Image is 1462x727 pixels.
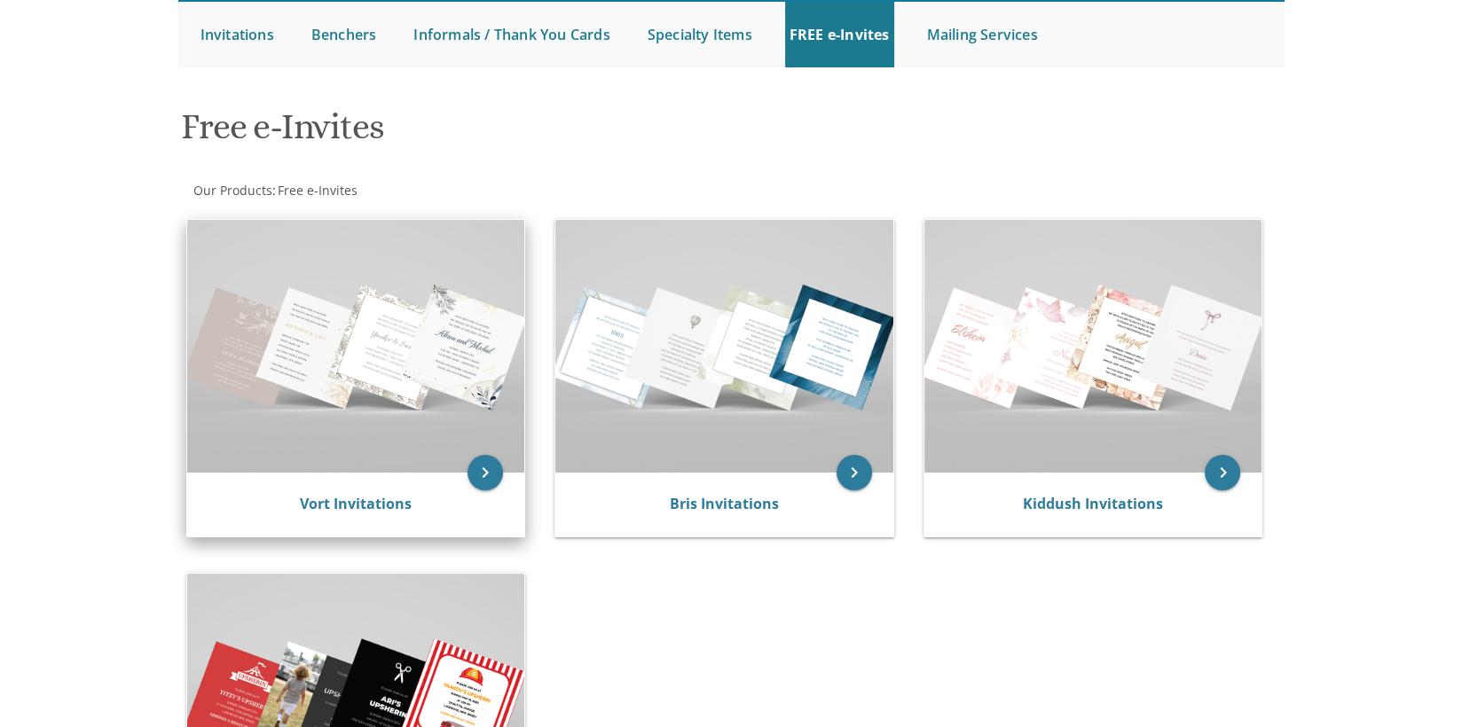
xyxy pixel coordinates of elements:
[643,2,757,67] a: Specialty Items
[307,2,381,67] a: Benchers
[1023,494,1163,513] a: Kiddush Invitations
[409,2,614,67] a: Informals / Thank You Cards
[468,455,503,490] a: keyboard_arrow_right
[196,2,279,67] a: Invitations
[555,220,893,473] img: Bris Invitations
[276,182,358,199] a: Free e-Invites
[923,2,1042,67] a: Mailing Services
[670,494,779,513] a: Bris Invitations
[785,2,894,67] a: FREE e-Invites
[1205,455,1240,490] a: keyboard_arrow_right
[178,182,732,199] div: :
[278,182,358,199] span: Free e-Invites
[300,494,412,513] a: Vort Invitations
[187,220,525,473] img: Vort Invitations
[181,107,905,160] h1: Free e-Invites
[192,182,272,199] a: Our Products
[837,455,872,490] a: keyboard_arrow_right
[924,220,1262,473] img: Kiddush Invitations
